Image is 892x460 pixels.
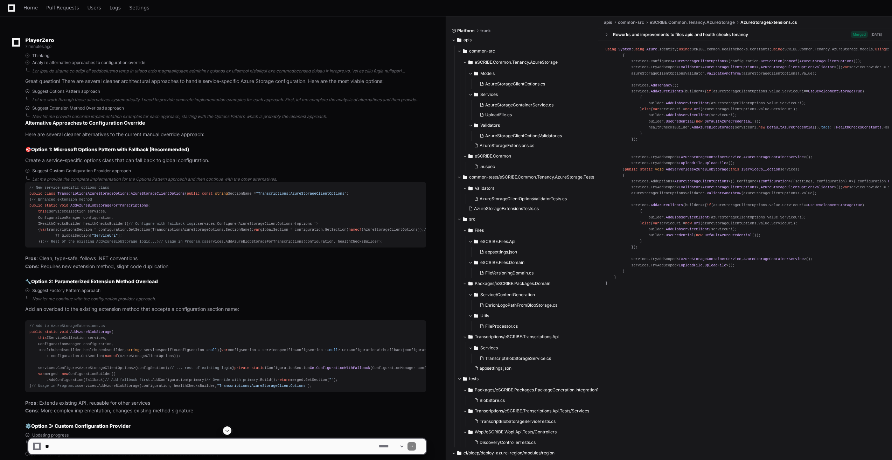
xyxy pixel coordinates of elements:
[694,221,700,225] span: Uri
[463,375,467,383] svg: Directory
[25,44,51,49] span: 7 minutes ago
[480,345,498,351] span: Services
[685,89,700,93] span: builder
[475,281,550,286] span: Packages/eSCRIBE.Packages.Domain
[29,324,105,328] span: // Add to AzureStorageExtensions.cs
[474,90,478,99] svg: Directory
[463,57,599,68] button: eSCRIBE.Common.Tenancy.AzureStorage
[477,110,594,120] button: UploadFile.cs
[474,312,478,320] svg: Directory
[468,226,473,235] svg: Directory
[468,184,473,193] svg: Directory
[851,31,868,38] span: Merged
[650,20,735,25] span: eSCRIBE.Common.Tenancy.AzureStorage
[769,89,780,93] span: Value
[642,221,651,225] span: else
[208,348,217,352] span: null
[772,221,793,225] span: ServiceUri
[44,203,57,208] span: static
[70,203,148,208] span: AddAzureBlobStorageForTranscriptions
[468,236,599,247] button: eSCRIBE.Files.Api
[463,173,467,181] svg: Directory
[475,153,511,159] span: eSCRIBE.Common
[463,384,604,396] button: Packages/eSCRIBE.Packages.PackageGeneration.IntegrationTests/Utils/BlobStorage
[640,167,653,172] span: static
[679,257,741,261] span: IAzureStorageContainerService
[187,191,200,196] span: public
[731,167,739,172] span: this
[705,233,752,237] span: DefaultAzureCredential
[815,47,830,51] span: Tenancy
[485,356,551,361] span: TranscriptBlobStorageService.cs
[32,89,100,94] span: Suggest Options Pattern approach
[471,363,594,373] button: appsettings.json
[808,203,862,207] span: UseDevelopmentStorageTrue
[679,155,741,159] span: IAzureStorageContainerService
[759,179,789,183] span: IConfiguration
[685,203,700,207] span: builder
[32,296,426,302] div: Now let me continue with the configuration provider approach.
[477,321,594,331] button: FileProcessor.cs
[651,161,677,165] span: TryAddScoped
[480,260,524,265] span: eSCRIBE.Files.Domain
[32,384,79,388] span: // Usage in Program.cs
[128,222,197,226] span: // Configure with fallback logic
[480,28,491,34] span: trunk
[692,125,733,130] span: AddAzureBlobStorage
[651,185,677,189] span: TryAddScoped
[31,423,131,429] strong: Option 3: Custom Configuration Provider
[457,36,461,44] svg: Directory
[480,196,567,202] span: AzureStorageClientOptionsValidatorTests.cs
[469,376,479,382] span: tests
[802,71,813,76] span: Value
[679,263,703,267] span: IUploadFile
[707,71,741,76] span: ValidateAndThrow
[234,366,541,370] span: IConfigurationSection ( )
[772,107,793,111] span: ServiceUri
[843,65,849,69] span: var
[25,400,36,406] strong: Pros
[468,333,473,341] svg: Directory
[92,234,118,238] span: "ServiceUri"
[666,113,709,117] span: AddBlobServiceClient
[471,194,594,204] button: AzureStorageClientOptionsValidatorTests.cs
[485,81,545,87] span: AzureStorageClientOptions.cs
[468,68,599,79] button: Models
[477,268,594,278] button: FileVersioningDomain.cs
[468,407,473,415] svg: Directory
[475,228,484,233] span: Files
[44,239,156,244] span: // Rest of the existing AddAzureBlobStorage logic...
[32,97,426,103] div: Let me work through these alternatives systematically. I need to provide concrete implementation ...
[29,203,150,225] span: ( )
[110,6,121,10] span: Logs
[696,233,702,237] span: new
[463,183,599,194] button: Validators
[477,100,594,110] button: AzureStorageContainerService.cs
[705,119,752,124] span: DefaultAzureCredential
[468,257,599,268] button: eSCRIBE.Files.Domain
[703,65,757,69] span: AzureStorageClientOptions
[808,89,862,93] span: UseDevelopmentStorageTrue
[480,398,505,403] span: BlobStore.cs
[29,186,109,190] span: // New service-specific options class
[29,191,42,196] span: public
[666,119,694,124] span: UseCredential
[468,152,473,160] svg: Directory
[646,47,657,51] span: Azure
[25,278,426,285] h3: 🔧
[871,32,882,37] div: [DATE]
[60,330,68,334] span: void
[475,186,494,191] span: Validators
[604,20,612,25] span: apis
[480,164,495,169] span: .nuspec
[782,89,804,93] span: ServiceUri
[457,373,599,384] button: tests
[480,143,534,148] span: AzureStorageExtensions.cs
[463,405,604,417] button: Transcriptions/eSCRIBE.Transcriptions.Api.Tests/Services
[256,191,347,196] span: "Transcriptions:AzureStorageClientOptions"
[672,59,726,63] span: AzureStorageClientOptions
[477,300,594,310] button: EnrichLogoPathFromBlobStorage.cs
[25,423,426,430] h3: ⚙️
[707,89,711,93] span: if
[62,372,68,376] span: new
